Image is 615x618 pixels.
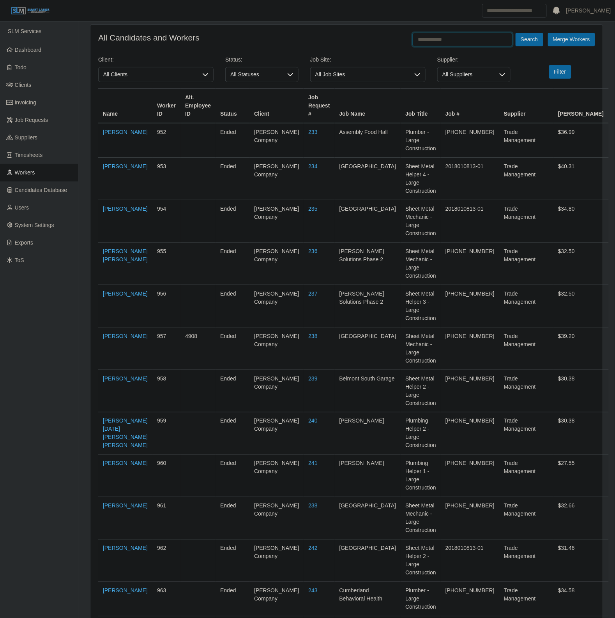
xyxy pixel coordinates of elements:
td: [GEOGRAPHIC_DATA] [335,200,401,243]
td: Sheet Metal Mechanic - Large Construction [401,243,441,285]
a: [PERSON_NAME] [103,588,148,594]
td: [PHONE_NUMBER] [441,497,499,540]
td: [PERSON_NAME] Company [249,497,304,540]
td: [PERSON_NAME] Company [249,370,304,412]
span: All Clients [99,67,198,82]
span: Suppliers [15,134,37,141]
td: [PERSON_NAME] Company [249,455,304,497]
td: Trade Management [499,370,553,412]
td: [GEOGRAPHIC_DATA] [335,158,401,200]
td: Trade Management [499,540,553,582]
td: [GEOGRAPHIC_DATA] [335,540,401,582]
label: Job Site: [310,56,331,64]
td: Trade Management [499,582,553,616]
input: Search [482,4,547,18]
a: 241 [308,460,317,467]
td: [PERSON_NAME] Company [249,327,304,370]
label: Client: [98,56,114,64]
td: 952 [152,123,180,158]
td: ended [216,455,249,497]
a: 233 [308,129,317,135]
span: Exports [15,239,33,246]
td: [PHONE_NUMBER] [441,243,499,285]
a: 236 [308,248,317,254]
a: [PERSON_NAME] [103,163,148,169]
a: [PERSON_NAME] [103,375,148,382]
a: [PERSON_NAME] [103,206,148,212]
td: Trade Management [499,200,553,243]
th: Job # [441,89,499,123]
td: [PERSON_NAME] Company [249,200,304,243]
td: 962 [152,540,180,582]
td: [PHONE_NUMBER] [441,412,499,455]
td: 4908 [180,327,216,370]
span: All Statuses [226,67,283,82]
td: 953 [152,158,180,200]
span: ToS [15,257,24,263]
a: [PERSON_NAME] [103,291,148,297]
td: ended [216,582,249,616]
td: $39.20 [553,327,608,370]
td: [PERSON_NAME] Company [249,123,304,158]
td: ended [216,123,249,158]
td: Plumbing Helper 2 - Large Construction [401,412,441,455]
th: Job Request # [304,89,334,123]
td: Trade Management [499,158,553,200]
a: [PERSON_NAME] [DATE][PERSON_NAME] [PERSON_NAME] [103,418,148,449]
td: Trade Management [499,327,553,370]
a: [PERSON_NAME] [PERSON_NAME] [103,248,148,262]
td: Trade Management [499,285,553,327]
td: [PERSON_NAME] Solutions Phase 2 [335,285,401,327]
td: [PERSON_NAME] Company [249,285,304,327]
td: Sheet Metal Mechanic - Large Construction [401,327,441,370]
a: 238 [308,333,317,339]
span: Timesheets [15,152,43,158]
th: Status [216,89,249,123]
td: [GEOGRAPHIC_DATA] [335,327,401,370]
a: 240 [308,418,317,424]
label: Supplier: [437,56,459,64]
a: 243 [308,588,317,594]
td: ended [216,540,249,582]
a: 238 [308,503,317,509]
label: Status: [225,56,242,64]
td: [PERSON_NAME] [335,412,401,455]
td: Trade Management [499,243,553,285]
span: Clients [15,82,32,88]
td: Sheet Metal Helper 3 - Large Construction [401,285,441,327]
a: [PERSON_NAME] [103,503,148,509]
td: Assembly Food Hall [335,123,401,158]
a: 239 [308,375,317,382]
td: Trade Management [499,412,553,455]
td: $30.38 [553,370,608,412]
td: [PERSON_NAME] [335,455,401,497]
td: Plumbing Helper 1 - Large Construction [401,455,441,497]
th: Alt. Employee ID [180,89,216,123]
td: $30.38 [553,412,608,455]
td: [PERSON_NAME] Company [249,412,304,455]
td: [GEOGRAPHIC_DATA] [335,497,401,540]
td: Sheet Metal Helper 2 - Large Construction [401,370,441,412]
td: [PHONE_NUMBER] [441,370,499,412]
td: ended [216,497,249,540]
td: ended [216,158,249,200]
td: ended [216,285,249,327]
td: Trade Management [499,497,553,540]
button: Filter [549,65,571,79]
span: SLM Services [8,28,41,34]
span: Users [15,204,29,211]
a: 242 [308,545,317,551]
td: 2018010813-01 [441,200,499,243]
td: ended [216,327,249,370]
a: [PERSON_NAME] [103,333,148,339]
a: 234 [308,163,317,169]
td: 959 [152,412,180,455]
td: [PHONE_NUMBER] [441,582,499,616]
th: Supplier [499,89,553,123]
a: 237 [308,291,317,297]
th: Worker ID [152,89,180,123]
td: 957 [152,327,180,370]
td: Trade Management [499,455,553,497]
button: Merge Workers [548,33,595,46]
td: $31.46 [553,540,608,582]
